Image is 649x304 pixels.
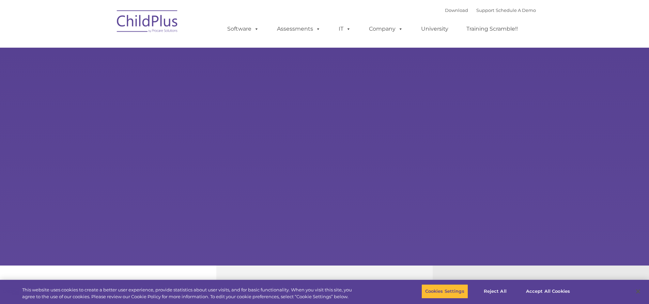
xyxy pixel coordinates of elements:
a: Training Scramble!! [460,22,525,36]
button: Reject All [474,284,516,299]
img: ChildPlus by Procare Solutions [113,5,182,39]
a: Company [362,22,410,36]
button: Accept All Cookies [522,284,574,299]
a: University [414,22,455,36]
a: Download [445,7,468,13]
div: This website uses cookies to create a better user experience, provide statistics about user visit... [22,287,357,300]
button: Close [631,284,646,299]
button: Cookies Settings [421,284,468,299]
a: Assessments [270,22,327,36]
a: IT [332,22,358,36]
a: Support [476,7,494,13]
a: Software [220,22,266,36]
a: Schedule A Demo [496,7,536,13]
font: | [445,7,536,13]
